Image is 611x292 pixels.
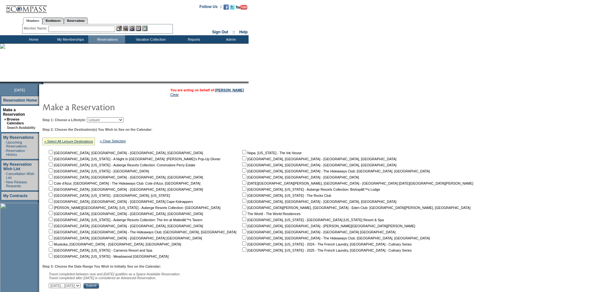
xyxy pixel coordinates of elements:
[23,17,43,24] a: Members
[233,30,235,34] span: ::
[6,172,34,179] a: Cancellation Wish List
[47,254,169,258] nobr: [GEOGRAPHIC_DATA], [US_STATE] - Meadowood [GEOGRAPHIC_DATA]
[100,139,126,143] a: » Clear Selection
[241,200,396,204] nobr: [GEOGRAPHIC_DATA], [GEOGRAPHIC_DATA] - [GEOGRAPHIC_DATA], [GEOGRAPHIC_DATA]
[241,163,396,167] nobr: [GEOGRAPHIC_DATA], [GEOGRAPHIC_DATA] - [GEOGRAPHIC_DATA], [GEOGRAPHIC_DATA]
[136,26,141,31] img: Reservations
[47,248,152,252] nobr: [GEOGRAPHIC_DATA], [US_STATE] - Carneros Resort and Spa
[47,218,202,222] nobr: [GEOGRAPHIC_DATA], [US_STATE] - Auberge Resorts Collection: The Inn at Matteiâ€™s Tavern
[47,163,195,167] nobr: [GEOGRAPHIC_DATA], [US_STATE] - Auberge Resorts Collection: Commodore Perry Estate
[64,17,88,24] a: Reservations
[241,248,412,252] nobr: [GEOGRAPHIC_DATA], [US_STATE] - 2025 - The French Laundry, [GEOGRAPHIC_DATA] - Culinary Series
[7,117,24,125] a: Browse Calendars
[123,26,128,31] img: View
[47,157,221,161] nobr: [GEOGRAPHIC_DATA], [US_STATE] - A Night In [GEOGRAPHIC_DATA]: [PERSON_NAME]'s Pop-Up Dinner
[3,135,34,140] a: My Reservations
[199,4,222,12] td: Follow Us ::
[224,4,229,10] img: Become our fan on Facebook
[51,35,88,43] td: My Memberships
[47,181,200,185] nobr: Cote d'Azur, [GEOGRAPHIC_DATA] - The Hideaways Club: Cote d'Azur, [GEOGRAPHIC_DATA]
[212,30,228,34] a: Sign Out
[7,126,35,129] a: Search Availability
[14,88,25,92] span: [DATE]
[42,100,171,113] img: pgTtlMakeReservation.gif
[47,188,203,191] nobr: [GEOGRAPHIC_DATA], [GEOGRAPHIC_DATA] - [GEOGRAPHIC_DATA], [GEOGRAPHIC_DATA]
[170,88,244,92] span: You are acting on behalf of:
[24,26,48,31] div: Member Name:
[47,175,203,179] nobr: [GEOGRAPHIC_DATA], [GEOGRAPHIC_DATA] - [GEOGRAPHIC_DATA], [GEOGRAPHIC_DATA]
[3,98,37,103] a: Reservation Home
[241,181,473,185] nobr: [DATE][GEOGRAPHIC_DATA][PERSON_NAME], [GEOGRAPHIC_DATA] - [GEOGRAPHIC_DATA] [DATE][GEOGRAPHIC_DAT...
[47,242,181,246] nobr: Muskoka, [GEOGRAPHIC_DATA] - [GEOGRAPHIC_DATA], [GEOGRAPHIC_DATA]
[142,26,148,31] img: b_calculator.gif
[49,276,156,280] nobr: Travel completed after [DATE] is considered an Advanced Reservation.
[83,283,99,289] input: Submit
[241,242,412,246] nobr: [GEOGRAPHIC_DATA], [US_STATE] - 2024 - The French Laundry, [GEOGRAPHIC_DATA] - Culinary Series
[42,128,152,131] b: Step 2: Choose the Destination(s) You Wish to See on the Calendar:
[116,26,122,31] img: b_edit.gif
[42,17,64,24] a: Residences
[4,180,5,188] td: ·
[241,224,415,228] nobr: [GEOGRAPHIC_DATA], [GEOGRAPHIC_DATA] - [PERSON_NAME][GEOGRAPHIC_DATA][PERSON_NAME]
[3,108,25,117] a: Make a Reservation
[241,175,359,179] nobr: [GEOGRAPHIC_DATA], [GEOGRAPHIC_DATA] - [GEOGRAPHIC_DATA]
[44,139,93,143] a: » Select All Leisure Destinations
[230,4,235,10] img: Follow us on Twitter
[47,194,170,197] nobr: [GEOGRAPHIC_DATA], [US_STATE] - [GEOGRAPHIC_DATA], [US_STATE]
[3,194,28,198] a: My Contracts
[43,82,44,84] img: blank.gif
[4,149,5,156] td: ·
[175,35,212,43] td: Reports
[47,200,193,204] nobr: [GEOGRAPHIC_DATA], [GEOGRAPHIC_DATA] - [GEOGRAPHIC_DATA] Cape Kidnappers
[129,26,135,31] img: Impersonate
[236,5,247,10] img: Subscribe to our YouTube Channel
[224,6,229,10] a: Become our fan on Facebook
[6,180,27,188] a: New Release Requests
[241,236,430,240] nobr: [GEOGRAPHIC_DATA], [GEOGRAPHIC_DATA] - The Hideaways Club: [GEOGRAPHIC_DATA], [GEOGRAPHIC_DATA]
[88,35,125,43] td: Reservations
[6,140,27,148] a: Upcoming Reservations
[241,206,471,210] nobr: [GEOGRAPHIC_DATA][PERSON_NAME], [GEOGRAPHIC_DATA] - Eden Club: [GEOGRAPHIC_DATA][PERSON_NAME], [G...
[241,157,396,161] nobr: [GEOGRAPHIC_DATA], [GEOGRAPHIC_DATA] - [GEOGRAPHIC_DATA], [GEOGRAPHIC_DATA]
[47,169,149,173] nobr: [GEOGRAPHIC_DATA], [US_STATE] - [GEOGRAPHIC_DATA]
[47,224,203,228] nobr: [GEOGRAPHIC_DATA], [GEOGRAPHIC_DATA] - [GEOGRAPHIC_DATA], [GEOGRAPHIC_DATA]
[47,230,236,234] nobr: [GEOGRAPHIC_DATA], [GEOGRAPHIC_DATA] - The Hideaways Club: [GEOGRAPHIC_DATA], [GEOGRAPHIC_DATA]
[241,188,380,191] nobr: [GEOGRAPHIC_DATA], [US_STATE] - Auberge Resorts Collection: Bishopâ€™s Lodge
[236,6,247,10] a: Subscribe to our YouTube Channel
[215,88,244,92] a: [PERSON_NAME]
[4,172,5,179] td: ·
[230,6,235,10] a: Follow us on Twitter
[212,35,249,43] td: Admin
[14,35,51,43] td: Home
[42,118,86,122] b: Step 1: Choose a Lifestyle:
[241,194,331,197] nobr: [GEOGRAPHIC_DATA], [US_STATE] - The Rocks Club
[239,30,248,34] a: Help
[47,236,202,240] nobr: [GEOGRAPHIC_DATA], [GEOGRAPHIC_DATA] - [GEOGRAPHIC_DATA] [GEOGRAPHIC_DATA]
[49,272,181,276] span: Travel completed between now and [DATE] qualifies as a Space Available Reservation.
[125,35,175,43] td: Vacation Collection
[47,212,203,216] nobr: [GEOGRAPHIC_DATA], [GEOGRAPHIC_DATA] - [GEOGRAPHIC_DATA], [GEOGRAPHIC_DATA]
[42,264,161,268] b: Step 3: Choose the Date Range You Wish to Initially See on the Calendar:
[241,218,384,222] nobr: [GEOGRAPHIC_DATA], [US_STATE] - [GEOGRAPHIC_DATA] [US_STATE] Resort & Spa
[241,169,430,173] nobr: [GEOGRAPHIC_DATA], [GEOGRAPHIC_DATA] - The Hideaways Club: [GEOGRAPHIC_DATA], [GEOGRAPHIC_DATA]
[241,151,301,155] nobr: Napa, [US_STATE] - The Ink House
[3,162,32,171] a: My Reservation Wish List
[4,126,6,129] td: ·
[241,212,301,216] nobr: The World - The World Residences
[47,151,203,155] nobr: [GEOGRAPHIC_DATA], [GEOGRAPHIC_DATA] - [GEOGRAPHIC_DATA], [GEOGRAPHIC_DATA]
[241,230,395,234] nobr: [GEOGRAPHIC_DATA], [GEOGRAPHIC_DATA] - [GEOGRAPHIC_DATA] [GEOGRAPHIC_DATA]
[170,93,179,96] a: Clear
[4,140,5,148] td: ·
[47,206,220,210] nobr: [PERSON_NAME][GEOGRAPHIC_DATA], [US_STATE] - Auberge Resorts Collection: [GEOGRAPHIC_DATA]
[4,117,6,121] b: »
[6,149,25,156] a: Reservation History
[41,82,43,84] img: promoShadowLeftCorner.gif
